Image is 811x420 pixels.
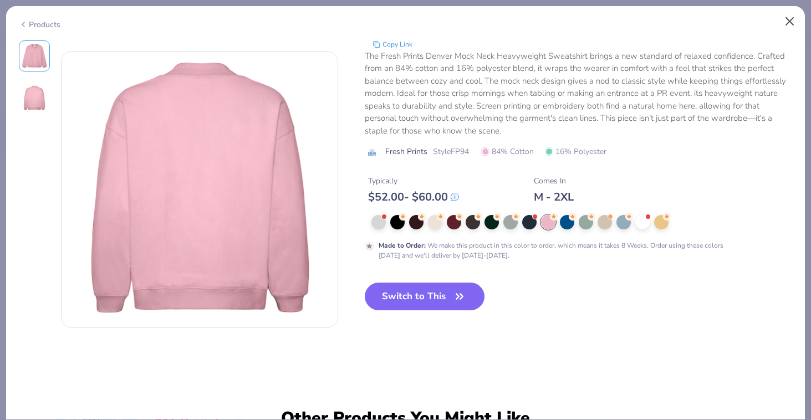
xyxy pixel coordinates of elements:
div: Products [19,19,60,30]
button: copy to clipboard [369,38,416,49]
div: M - 2XL [534,190,574,204]
button: Close [779,11,800,32]
div: Typically [368,175,459,187]
div: $ 52.00 - $ 60.00 [368,190,459,204]
img: Back [62,52,338,327]
span: Fresh Prints [385,146,427,157]
img: Front [21,43,48,69]
div: The Fresh Prints Denver Mock Neck Heavyweight Sweatshirt brings a new standard of relaxed confide... [365,49,793,137]
button: Switch to This [365,283,485,310]
div: We make this product in this color to order, which means it takes 8 Weeks. Order using these colo... [379,240,741,260]
img: brand logo [365,147,380,156]
span: 16% Polyester [545,146,606,157]
div: Comes In [534,175,574,187]
img: Back [21,85,48,111]
strong: Made to Order : [379,241,426,250]
span: Style FP94 [433,146,469,157]
span: 84% Cotton [481,146,534,157]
